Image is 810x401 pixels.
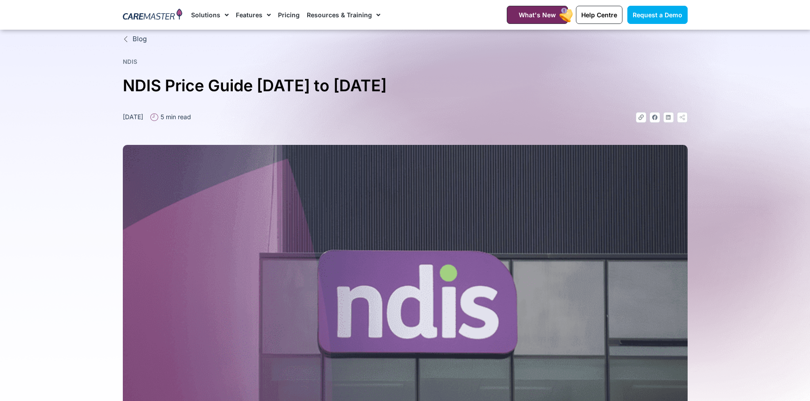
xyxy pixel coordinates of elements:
span: Request a Demo [633,11,682,19]
time: [DATE] [123,113,143,121]
span: 5 min read [158,112,191,121]
span: Blog [130,34,147,44]
a: What's New [507,6,568,24]
a: Help Centre [576,6,622,24]
img: CareMaster Logo [123,8,183,22]
h1: NDIS Price Guide [DATE] to [DATE] [123,73,688,99]
span: Help Centre [581,11,617,19]
a: NDIS [123,58,137,65]
span: What's New [519,11,556,19]
a: Blog [123,34,688,44]
a: Request a Demo [627,6,688,24]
